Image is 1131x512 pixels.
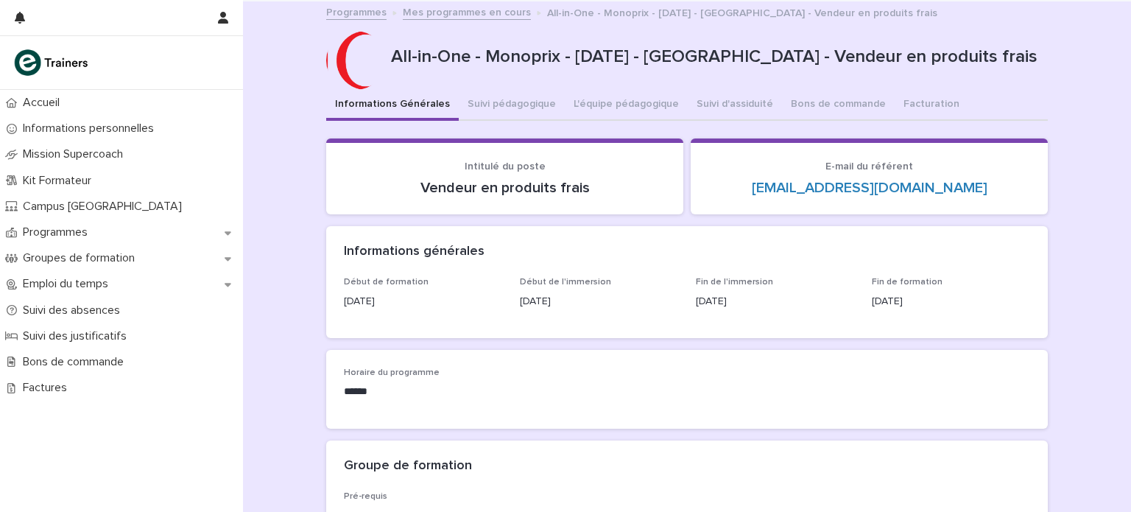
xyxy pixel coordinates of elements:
p: Suivi des absences [17,304,132,318]
span: E-mail du référent [825,161,913,172]
p: Campus [GEOGRAPHIC_DATA] [17,200,194,214]
button: L'équipe pédagogique [565,90,688,121]
button: Facturation [895,90,968,121]
p: Factures [17,381,79,395]
p: All-in-One - Monoprix - [DATE] - [GEOGRAPHIC_DATA] - Vendeur en produits frais [547,4,937,20]
h2: Groupe de formation [344,458,472,474]
span: Début de l'immersion [520,278,611,287]
button: Bons de commande [782,90,895,121]
p: Programmes [17,225,99,239]
span: Fin de l'immersion [696,278,773,287]
p: [DATE] [520,294,678,309]
img: K0CqGN7SDeD6s4JG8KQk [12,48,93,77]
p: Accueil [17,96,71,110]
p: Suivi des justificatifs [17,329,138,343]
span: Intitulé du poste [465,161,546,172]
span: Horaire du programme [344,368,440,377]
p: Informations personnelles [17,122,166,136]
p: Mission Supercoach [17,147,135,161]
a: Mes programmes en cours [403,3,531,20]
span: Fin de formation [872,278,942,287]
p: Groupes de formation [17,251,147,265]
p: [DATE] [344,294,502,309]
span: Début de formation [344,278,429,287]
a: [EMAIL_ADDRESS][DOMAIN_NAME] [752,180,987,195]
p: Bons de commande [17,355,135,369]
button: Informations Générales [326,90,459,121]
button: Suivi d'assiduité [688,90,782,121]
button: Suivi pédagogique [459,90,565,121]
p: All-in-One - Monoprix - [DATE] - [GEOGRAPHIC_DATA] - Vendeur en produits frais [391,46,1042,68]
span: Pré-requis [344,492,387,501]
a: Programmes [326,3,387,20]
p: [DATE] [872,294,1030,309]
p: [DATE] [696,294,854,309]
p: Emploi du temps [17,277,120,291]
h2: Informations générales [344,244,485,260]
p: Vendeur en produits frais [344,179,666,197]
p: Kit Formateur [17,174,103,188]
